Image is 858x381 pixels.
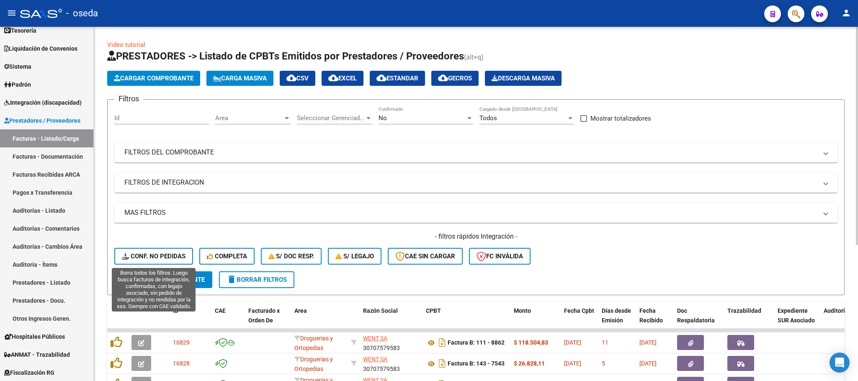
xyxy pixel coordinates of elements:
span: Droguerías y Ortopedias [294,356,333,372]
button: EXCEL [322,71,363,86]
span: Mostrar totalizadores [590,113,651,124]
mat-panel-title: FILTROS DEL COMPROBANTE [124,148,817,157]
span: Doc Respaldatoria [677,307,715,324]
button: Conf. no pedidas [114,248,193,265]
span: 11 [602,339,608,346]
span: WENT SA [363,356,387,363]
span: Area [294,307,307,314]
span: Cargar Comprobante [114,75,193,82]
app-download-masive: Descarga masiva de comprobantes (adjuntos) [485,71,562,86]
datatable-header-cell: CAE [211,302,245,339]
a: Video tutorial [107,41,145,49]
span: CAE SIN CARGAR [395,252,455,260]
span: Carga Masiva [213,75,267,82]
span: S/ Doc Resp. [268,252,314,260]
button: Descarga Masiva [485,71,562,86]
span: PRESTADORES -> Listado de CPBTs Emitidos por Prestadores / Proveedores [107,50,464,62]
span: Borrar Filtros [227,276,287,283]
datatable-header-cell: ID [170,302,211,339]
mat-icon: cloud_download [286,73,296,83]
span: [DATE] [639,339,657,346]
span: ID [173,307,178,314]
span: EXCEL [328,75,357,82]
button: FC Inválida [469,248,531,265]
span: CPBT [426,307,441,314]
datatable-header-cell: Expediente SUR Asociado [774,302,820,339]
mat-icon: delete [227,274,237,284]
span: Buscar Comprobante [122,276,205,283]
mat-panel-title: FILTROS DE INTEGRACION [124,178,817,187]
span: Sistema [4,62,31,71]
span: Completa [207,252,247,260]
div: Open Intercom Messenger [830,353,850,373]
i: Descargar documento [437,357,448,370]
span: Hospitales Públicos [4,332,65,341]
datatable-header-cell: Razón Social [360,302,423,339]
span: Todos [479,114,497,122]
datatable-header-cell: Area [291,302,348,339]
button: Carga Masiva [206,71,273,86]
span: - oseda [66,4,98,23]
mat-icon: search [122,274,132,284]
span: 5 [602,360,605,367]
datatable-header-cell: Facturado x Orden De [245,302,291,339]
span: 16828 [173,360,190,367]
button: S/ Doc Resp. [261,248,322,265]
span: Monto [514,307,531,314]
datatable-header-cell: Días desde Emisión [598,302,636,339]
span: [DATE] [564,360,581,367]
mat-icon: cloud_download [376,73,386,83]
h4: - filtros rápidos Integración - [114,232,837,241]
span: Fecha Cpbt [564,307,594,314]
span: Area [215,114,283,122]
mat-expansion-panel-header: MAS FILTROS [114,203,837,223]
span: Fecha Recibido [639,307,663,324]
span: Razón Social [363,307,398,314]
h3: Filtros [114,93,143,105]
button: CAE SIN CARGAR [388,248,463,265]
datatable-header-cell: Monto [510,302,561,339]
span: Facturado x Orden De [248,307,280,324]
div: 30707579583 [363,355,419,372]
i: Descargar documento [437,336,448,349]
strong: Factura B: 111 - 8862 [448,340,505,346]
button: Buscar Comprobante [114,271,212,288]
span: Tesorería [4,26,36,35]
button: Cargar Comprobante [107,71,200,86]
span: Descarga Masiva [492,75,555,82]
datatable-header-cell: Trazabilidad [724,302,774,339]
span: Droguerías y Ortopedias [294,335,333,351]
button: S/ legajo [328,248,381,265]
span: [DATE] [564,339,581,346]
strong: $ 118.504,83 [514,339,548,346]
span: Expediente SUR Asociado [778,307,815,324]
div: 30707579583 [363,334,419,351]
span: [DATE] [639,360,657,367]
mat-icon: cloud_download [328,73,338,83]
mat-icon: cloud_download [438,73,448,83]
mat-icon: person [841,8,851,18]
span: Trazabilidad [727,307,761,314]
span: Integración (discapacidad) [4,98,82,107]
datatable-header-cell: Fecha Cpbt [561,302,598,339]
button: Gecros [431,71,479,86]
datatable-header-cell: Fecha Recibido [636,302,674,339]
strong: Factura B: 143 - 7543 [448,360,505,367]
span: No [379,114,387,122]
button: Completa [199,248,255,265]
span: Seleccionar Gerenciador [297,114,365,122]
strong: $ 26.828,11 [514,360,545,367]
span: Padrón [4,80,31,89]
span: Liquidación de Convenios [4,44,77,53]
span: WENT SA [363,335,387,342]
span: Estandar [376,75,418,82]
mat-expansion-panel-header: FILTROS DE INTEGRACION [114,172,837,193]
span: S/ legajo [335,252,374,260]
button: Estandar [370,71,425,86]
span: Conf. no pedidas [122,252,186,260]
datatable-header-cell: Doc Respaldatoria [674,302,724,339]
span: CAE [215,307,226,314]
span: (alt+q) [464,53,484,61]
span: Prestadores / Proveedores [4,116,80,125]
span: Días desde Emisión [602,307,631,324]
